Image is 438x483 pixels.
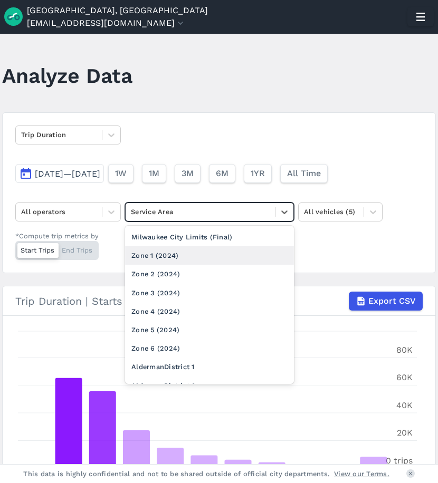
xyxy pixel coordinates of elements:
[280,164,328,183] button: All Time
[108,164,134,183] button: 1W
[125,265,294,283] div: Zone 2 (2024)
[35,169,100,179] span: [DATE]—[DATE]
[125,228,294,246] div: Milwaukee City Limits (Final)
[27,17,186,30] button: [EMAIL_ADDRESS][DOMAIN_NAME]
[4,7,27,26] img: Ride Report
[149,167,159,180] span: 1M
[125,302,294,321] div: Zone 4 (2024)
[27,4,208,17] a: [GEOGRAPHIC_DATA], [GEOGRAPHIC_DATA]
[175,164,201,183] button: 3M
[15,164,104,183] button: [DATE]—[DATE]
[115,167,127,180] span: 1W
[396,400,413,410] tspan: 40K
[125,321,294,339] div: Zone 5 (2024)
[397,428,413,438] tspan: 20K
[125,376,294,395] div: AldermanDistrict 2
[396,372,413,382] tspan: 60K
[349,292,423,311] button: Export CSV
[368,295,416,307] span: Export CSV
[15,231,99,241] div: *Compute trip metrics by
[125,358,294,376] div: AldermanDistrict 1
[209,164,235,183] button: 6M
[287,167,321,180] span: All Time
[125,246,294,265] div: Zone 1 (2024)
[216,167,228,180] span: 6M
[251,167,265,180] span: 1YR
[182,167,194,180] span: 3M
[244,164,272,183] button: 1YR
[386,456,413,466] tspan: 0 trips
[15,292,423,311] div: Trip Duration | Starts
[125,339,294,358] div: Zone 6 (2024)
[125,284,294,302] div: Zone 3 (2024)
[142,164,166,183] button: 1M
[396,345,413,355] tspan: 80K
[2,61,132,90] h1: Analyze Data
[334,469,389,479] a: View our Terms.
